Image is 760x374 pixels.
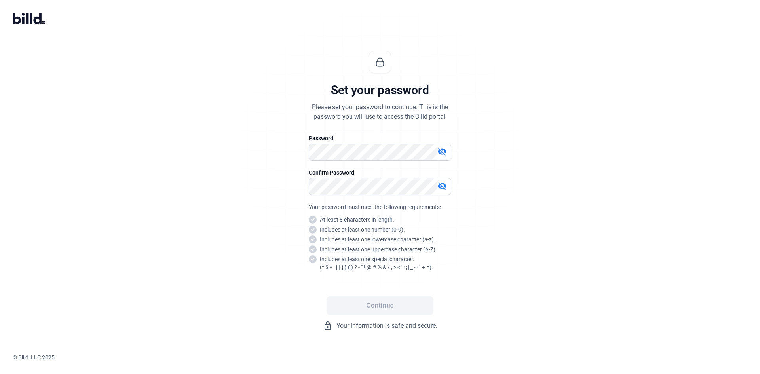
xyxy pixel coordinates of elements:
mat-icon: visibility_off [437,181,447,191]
div: Set your password [331,83,429,98]
snap: Includes at least one lowercase character (a-z). [320,235,435,243]
div: Your password must meet the following requirements: [309,203,451,211]
snap: At least 8 characters in length. [320,216,394,224]
button: Continue [327,296,433,315]
mat-icon: visibility_off [437,147,447,156]
div: Password [309,134,451,142]
div: Confirm Password [309,169,451,177]
div: Your information is safe and secure. [261,321,499,330]
mat-icon: lock_outline [323,321,332,330]
div: Please set your password to continue. This is the password you will use to access the Billd portal. [312,103,448,122]
snap: Includes at least one number (0-9). [320,226,405,234]
snap: Includes at least one uppercase character (A-Z). [320,245,437,253]
div: © Billd, LLC 2025 [13,353,760,361]
snap: Includes at least one special character. (^ $ * . [ ] { } ( ) ? - " ! @ # % & / , > < ' : ; | _ ~... [320,255,433,271]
